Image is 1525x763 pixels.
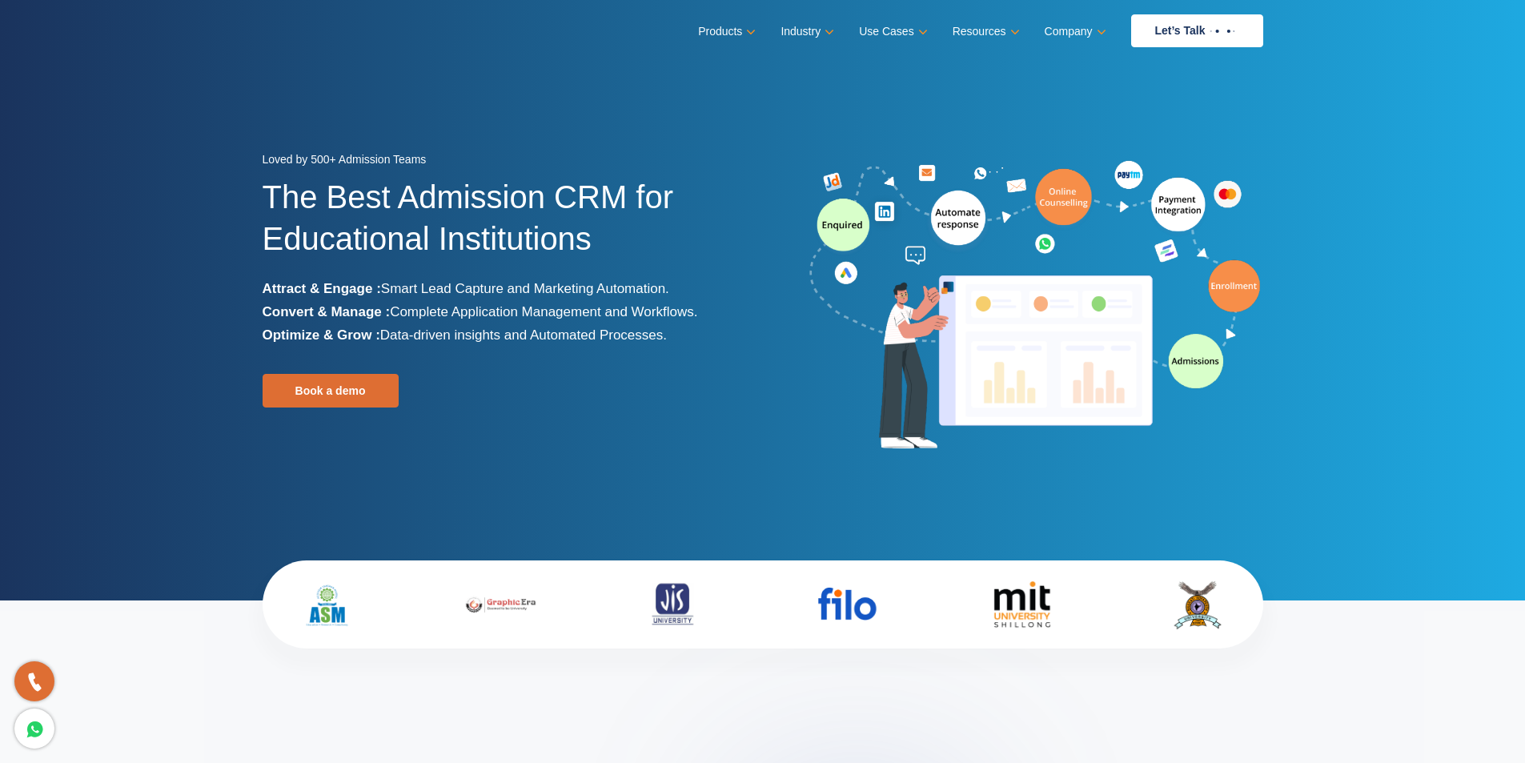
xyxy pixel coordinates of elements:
[263,176,751,277] h1: The Best Admission CRM for Educational Institutions
[1045,20,1103,43] a: Company
[263,304,391,319] b: Convert & Manage :
[807,157,1263,456] img: admission-software-home-page-header
[1131,14,1263,47] a: Let’s Talk
[859,20,924,43] a: Use Cases
[263,327,380,343] b: Optimize & Grow :
[263,148,751,176] div: Loved by 500+ Admission Teams
[781,20,831,43] a: Industry
[380,327,667,343] span: Data-driven insights and Automated Processes.
[698,20,752,43] a: Products
[263,374,399,408] a: Book a demo
[953,20,1017,43] a: Resources
[263,281,381,296] b: Attract & Engage :
[390,304,697,319] span: Complete Application Management and Workflows.
[381,281,669,296] span: Smart Lead Capture and Marketing Automation.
